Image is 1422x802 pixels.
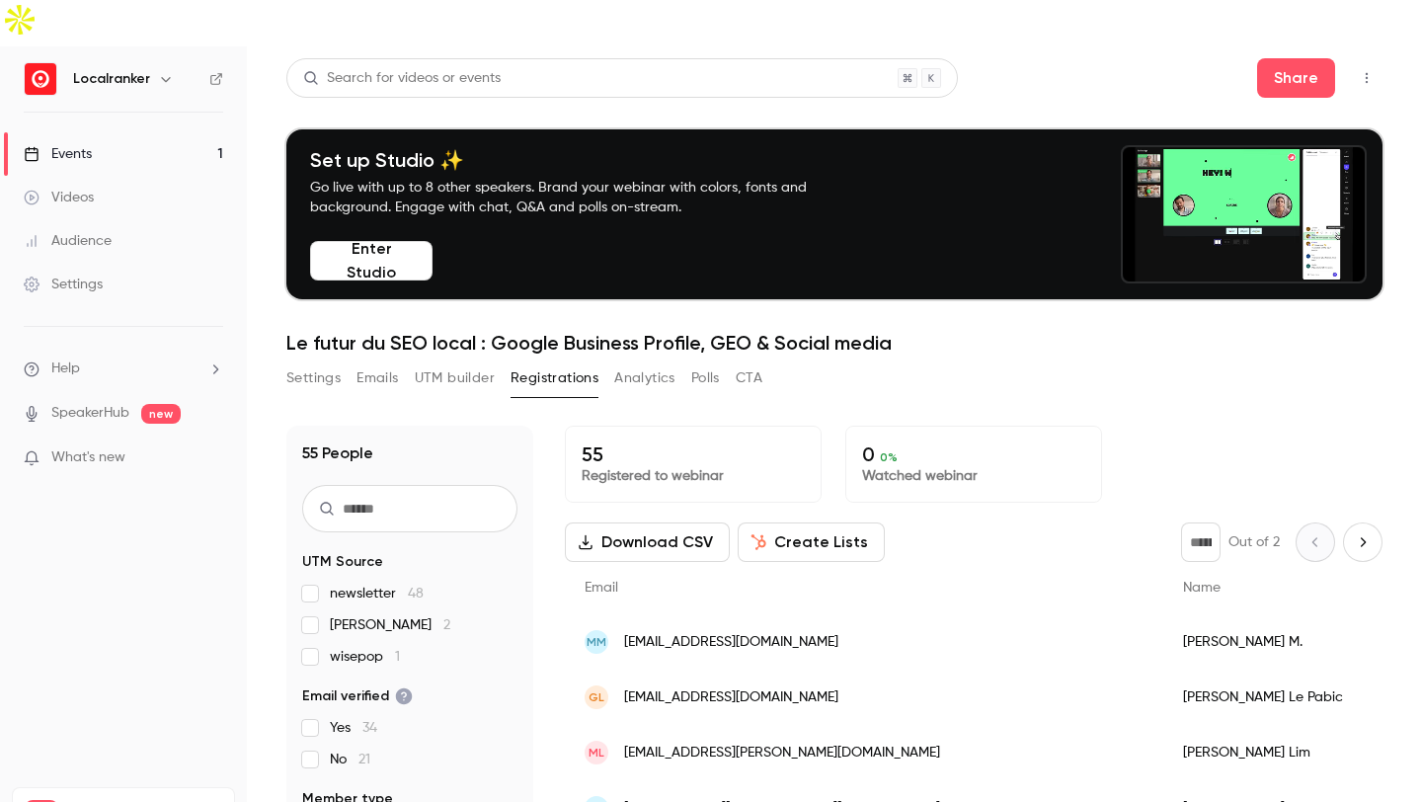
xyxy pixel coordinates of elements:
span: newsletter [330,584,424,603]
h4: Set up Studio ✨ [310,148,853,172]
span: MM [587,633,606,651]
a: SpeakerHub [51,403,129,424]
span: UTM Source [302,552,383,572]
div: Videos [24,188,94,207]
span: GL [589,688,604,706]
span: 34 [362,721,377,735]
span: new [141,404,181,424]
p: 55 [582,442,805,466]
span: No [330,750,370,769]
h1: 55 People [302,441,373,465]
img: Localranker [25,63,56,95]
span: [PERSON_NAME] [330,615,450,635]
span: Email verified [302,686,413,706]
button: Analytics [614,362,675,394]
span: Help [51,359,80,379]
button: Download CSV [565,522,730,562]
button: Settings [286,362,341,394]
p: Go live with up to 8 other speakers. Brand your webinar with colors, fonts and background. Engage... [310,178,853,217]
button: Emails [356,362,398,394]
li: help-dropdown-opener [24,359,223,379]
p: 0 [862,442,1085,466]
div: [PERSON_NAME] Lim [1163,725,1411,780]
span: Yes [330,718,377,738]
div: Audience [24,231,112,251]
span: [EMAIL_ADDRESS][PERSON_NAME][DOMAIN_NAME] [624,743,940,763]
button: Registrations [511,362,598,394]
div: Events [24,144,92,164]
h1: Le futur du SEO local : Google Business Profile, GEO & Social media [286,331,1382,355]
button: UTM builder [415,362,495,394]
button: Next page [1343,522,1382,562]
span: What's new [51,447,125,468]
span: 2 [443,618,450,632]
span: [EMAIL_ADDRESS][DOMAIN_NAME] [624,687,838,708]
p: Registered to webinar [582,466,805,486]
button: Share [1257,58,1335,98]
span: Email [585,581,618,595]
button: CTA [736,362,762,394]
div: Search for videos or events [303,68,501,89]
span: 1 [395,650,400,664]
span: 0 % [880,450,898,464]
p: Out of 2 [1228,532,1280,552]
button: Polls [691,362,720,394]
button: Create Lists [738,522,885,562]
p: Watched webinar [862,466,1085,486]
div: [PERSON_NAME] M. [1163,614,1411,670]
button: Enter Studio [310,241,433,281]
span: wisepop [330,647,400,667]
h6: Localranker [73,69,150,89]
div: [PERSON_NAME] Le Pabic [1163,670,1411,725]
span: ML [589,744,604,762]
div: Settings [24,275,103,294]
span: 48 [408,587,424,601]
span: 21 [358,753,370,766]
span: [EMAIL_ADDRESS][DOMAIN_NAME] [624,632,838,653]
span: Name [1183,581,1221,595]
